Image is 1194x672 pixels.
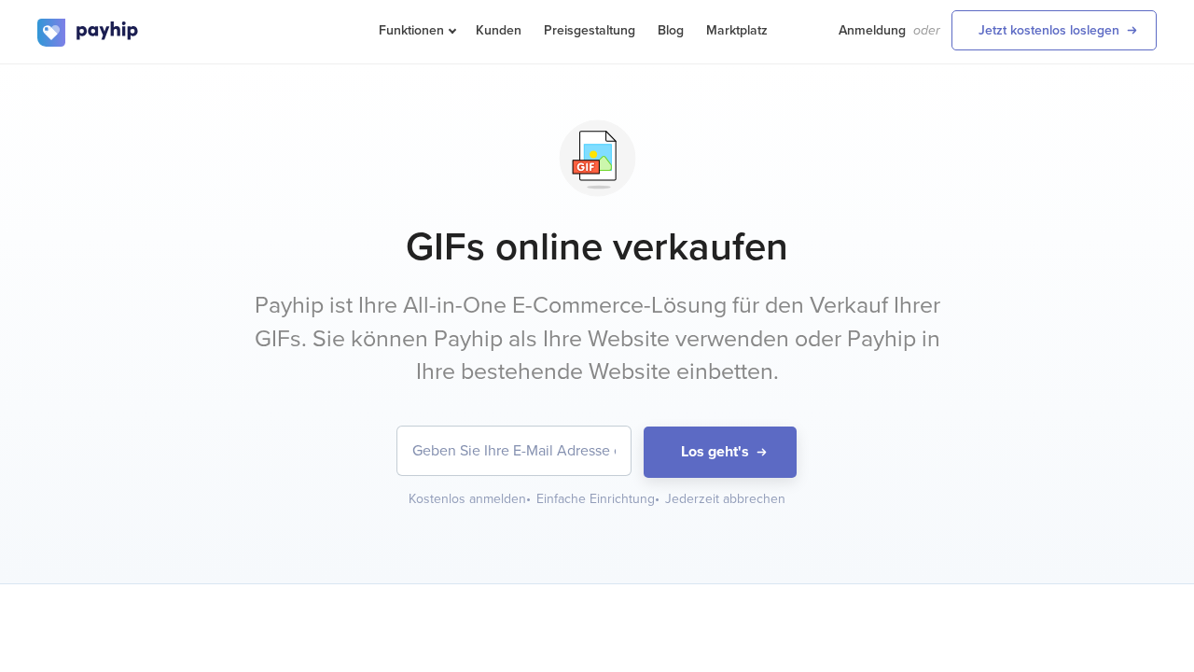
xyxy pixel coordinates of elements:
div: Jederzeit abbrechen [665,490,785,509]
button: Los geht's [644,427,797,478]
span: Funktionen [379,22,453,38]
input: Geben Sie Ihre E-Mail Adresse ein [397,427,631,475]
a: Jetzt kostenlos loslegen [951,10,1157,50]
div: Einfache Einrichtung [536,490,661,509]
img: svg+xml;utf8,%3Csvg%20viewBox%3D%220%200%20100%20100%22%20xmlns%3D%22http%3A%2F%2Fwww.w3.org%2F20... [550,111,645,205]
span: • [655,491,659,507]
span: • [526,491,531,507]
div: Kostenlos anmelden [409,490,533,509]
h1: GIFs online verkaufen [37,224,1157,271]
p: Payhip ist Ihre All-in-One E-Commerce-Lösung für den Verkauf Ihrer GIFs. Sie können Payhip als Ih... [247,289,947,389]
img: logo.svg [37,19,140,47]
